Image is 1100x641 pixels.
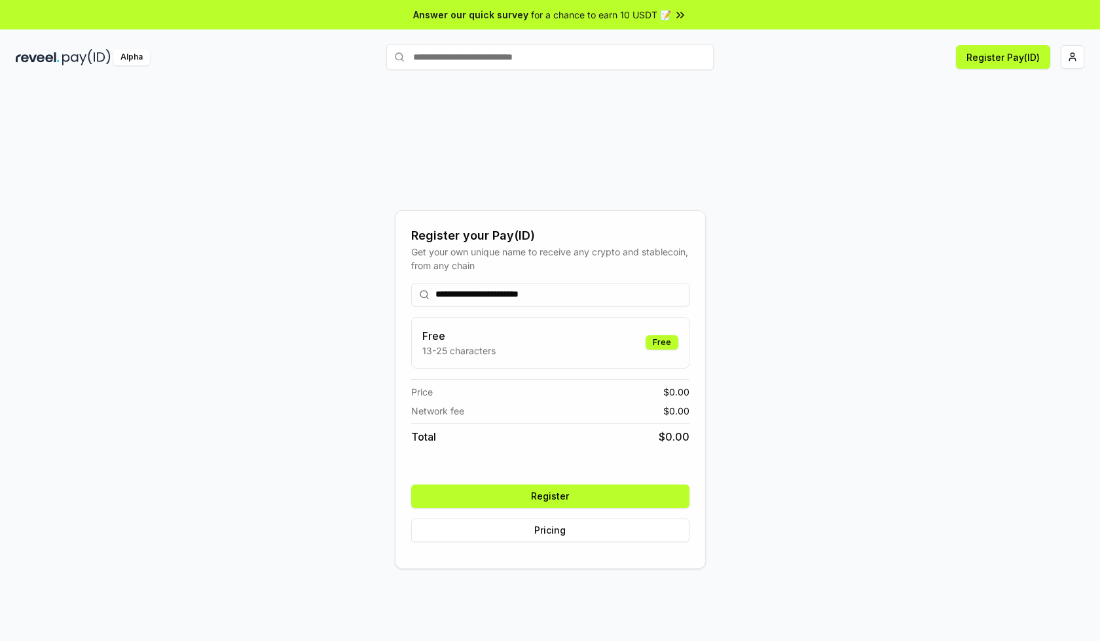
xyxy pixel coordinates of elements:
span: $ 0.00 [659,429,689,445]
button: Pricing [411,519,689,542]
span: for a chance to earn 10 USDT 📝 [531,8,671,22]
span: Answer our quick survey [413,8,528,22]
div: Free [646,335,678,350]
span: $ 0.00 [663,404,689,418]
img: pay_id [62,49,111,65]
button: Register Pay(ID) [956,45,1050,69]
h3: Free [422,328,496,344]
button: Register [411,485,689,508]
span: Total [411,429,436,445]
div: Get your own unique name to receive any crypto and stablecoin, from any chain [411,245,689,272]
p: 13-25 characters [422,344,496,357]
span: $ 0.00 [663,385,689,399]
div: Register your Pay(ID) [411,227,689,245]
span: Network fee [411,404,464,418]
img: reveel_dark [16,49,60,65]
div: Alpha [113,49,150,65]
span: Price [411,385,433,399]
